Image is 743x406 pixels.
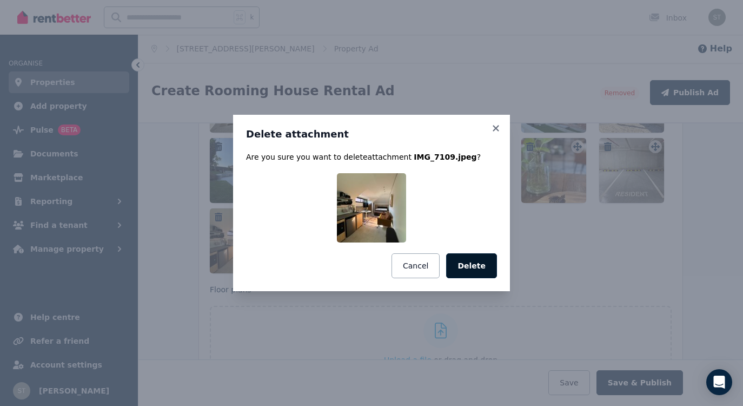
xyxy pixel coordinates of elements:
button: Delete [446,253,497,278]
p: Are you sure you want to delete attachment ? [246,152,497,162]
button: Cancel [392,253,440,278]
h3: Delete attachment [246,128,497,141]
div: Open Intercom Messenger [706,369,732,395]
img: IMG_7109.jpeg [337,173,406,243]
span: IMG_7109.jpeg [414,153,476,161]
